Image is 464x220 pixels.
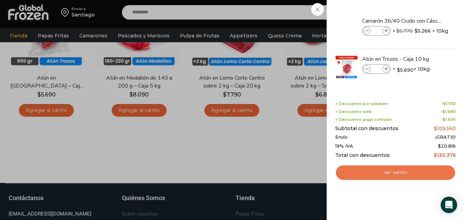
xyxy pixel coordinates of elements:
[371,27,382,35] input: Product quantity
[435,135,456,140] span: ¡GRATIS!
[335,117,392,122] span: + Descuento pago contado
[434,152,437,158] span: $
[443,117,445,122] span: $
[335,135,348,140] span: Envío
[441,102,456,106] span: -
[434,125,456,131] bdi: 109.560
[396,28,413,34] bdi: 5.770
[393,64,430,74] span: × × 10kg
[443,101,446,106] span: $
[443,117,456,122] bdi: 1.630
[396,28,399,34] span: $
[335,143,353,149] span: 19% IVA
[371,65,382,73] input: Product quantity
[397,67,400,73] span: $
[434,152,456,158] bdi: 130.376
[415,27,418,34] span: $
[335,152,391,158] span: Total con descuentos:
[442,109,456,114] bdi: 1.680
[335,126,398,131] span: Subtotal con descuentos
[438,143,456,149] span: 20.816
[442,109,445,114] span: $
[434,125,437,131] span: $
[335,109,372,114] span: + Descuento web
[415,27,431,34] bdi: 5.266
[443,101,456,106] bdi: 1.730
[441,197,457,213] div: Open Intercom Messenger
[397,67,414,73] bdi: 5.690
[441,117,456,122] span: -
[362,17,444,25] a: Camarón 36/40 Crudo con Cáscara - Bronze - Caja 10 kg
[335,165,456,181] a: Ver carrito
[335,102,388,106] span: + Descuento por volumen
[393,26,448,36] span: × × 10kg
[438,143,441,149] span: $
[441,109,456,114] span: -
[362,55,444,63] a: Atún en Trozos - Caja 10 kg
